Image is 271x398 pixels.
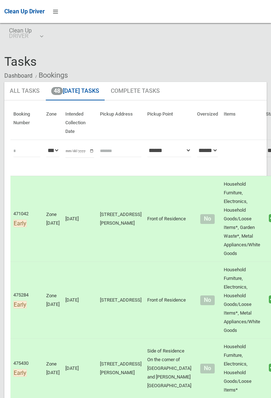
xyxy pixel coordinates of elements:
td: Front of Residence [144,262,194,339]
span: Early [13,301,27,308]
li: Bookings [34,69,68,82]
a: Complete Tasks [105,82,165,101]
span: Tasks [4,54,37,69]
a: Dashboard [4,72,32,79]
th: Zone [43,106,62,140]
span: No [200,214,214,224]
th: Pickup Point [144,106,194,140]
td: [DATE] [62,176,97,262]
td: Household Furniture, Electronics, Household Goods/Loose Items*, Garden Waste*, Metal Appliances/W... [221,176,263,262]
a: 48[DATE] Tasks [46,82,105,101]
th: Intended Collection Date [62,106,97,140]
span: No [200,364,214,373]
td: Zone [DATE] [43,176,62,262]
h4: Normal sized [197,365,218,372]
h4: Normal sized [197,216,218,222]
a: All Tasks [4,82,45,101]
span: Clean Up Driver [4,8,45,15]
span: 48 [51,87,63,95]
th: Booking Number [10,106,43,140]
td: [STREET_ADDRESS][PERSON_NAME] [97,176,144,262]
td: [STREET_ADDRESS] [97,262,144,339]
th: Oversized [194,106,221,140]
span: Early [13,220,27,227]
a: Clean Up Driver [4,6,45,17]
td: [DATE] [62,262,97,339]
th: Pickup Address [97,106,144,140]
span: Early [13,369,27,377]
td: Front of Residence [144,176,194,262]
td: Zone [DATE] [43,262,62,339]
a: Clean UpDRIVER [4,23,47,46]
small: DRIVER [9,33,32,39]
th: Items [221,106,263,140]
td: Household Furniture, Electronics, Household Goods/Loose Items*, Metal Appliances/White Goods [221,262,263,339]
h4: Normal sized [197,297,218,303]
td: 475284 [10,262,43,339]
span: No [200,295,214,305]
td: 471042 [10,176,43,262]
span: Clean Up [9,28,43,39]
